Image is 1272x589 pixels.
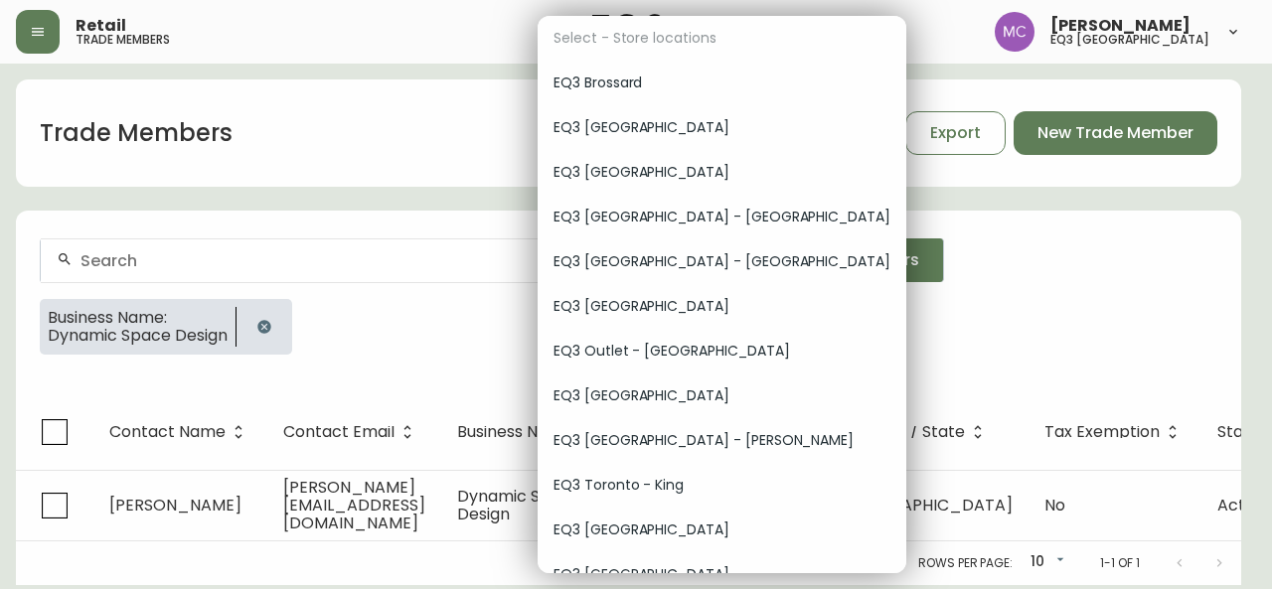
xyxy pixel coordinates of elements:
span: EQ3 Outlet - [GEOGRAPHIC_DATA] [554,341,890,362]
span: EQ3 [GEOGRAPHIC_DATA] - [GEOGRAPHIC_DATA] [554,251,890,272]
div: EQ3 [GEOGRAPHIC_DATA] - [GEOGRAPHIC_DATA] [538,239,906,284]
div: EQ3 [GEOGRAPHIC_DATA] - [GEOGRAPHIC_DATA] [538,195,906,239]
div: EQ3 [GEOGRAPHIC_DATA] - [PERSON_NAME] [538,418,906,463]
div: EQ3 Outlet - [GEOGRAPHIC_DATA] [538,329,906,373]
div: EQ3 [GEOGRAPHIC_DATA] [538,508,906,552]
div: EQ3 [GEOGRAPHIC_DATA] [538,373,906,418]
span: EQ3 [GEOGRAPHIC_DATA] [554,117,890,138]
div: EQ3 Brossard [538,61,906,105]
div: EQ3 [GEOGRAPHIC_DATA] [538,150,906,195]
span: EQ3 Toronto - King [554,475,890,496]
span: EQ3 [GEOGRAPHIC_DATA] [554,519,890,540]
span: EQ3 [GEOGRAPHIC_DATA] [554,564,890,585]
span: EQ3 Brossard [554,73,890,93]
div: EQ3 Toronto - King [538,463,906,508]
span: EQ3 [GEOGRAPHIC_DATA] [554,296,890,317]
div: EQ3 [GEOGRAPHIC_DATA] [538,284,906,329]
div: EQ3 [GEOGRAPHIC_DATA] [538,105,906,150]
span: EQ3 [GEOGRAPHIC_DATA] - [PERSON_NAME] [554,430,890,451]
span: EQ3 [GEOGRAPHIC_DATA] [554,162,890,183]
span: EQ3 [GEOGRAPHIC_DATA] - [GEOGRAPHIC_DATA] [554,207,890,227]
span: EQ3 [GEOGRAPHIC_DATA] [554,385,890,406]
